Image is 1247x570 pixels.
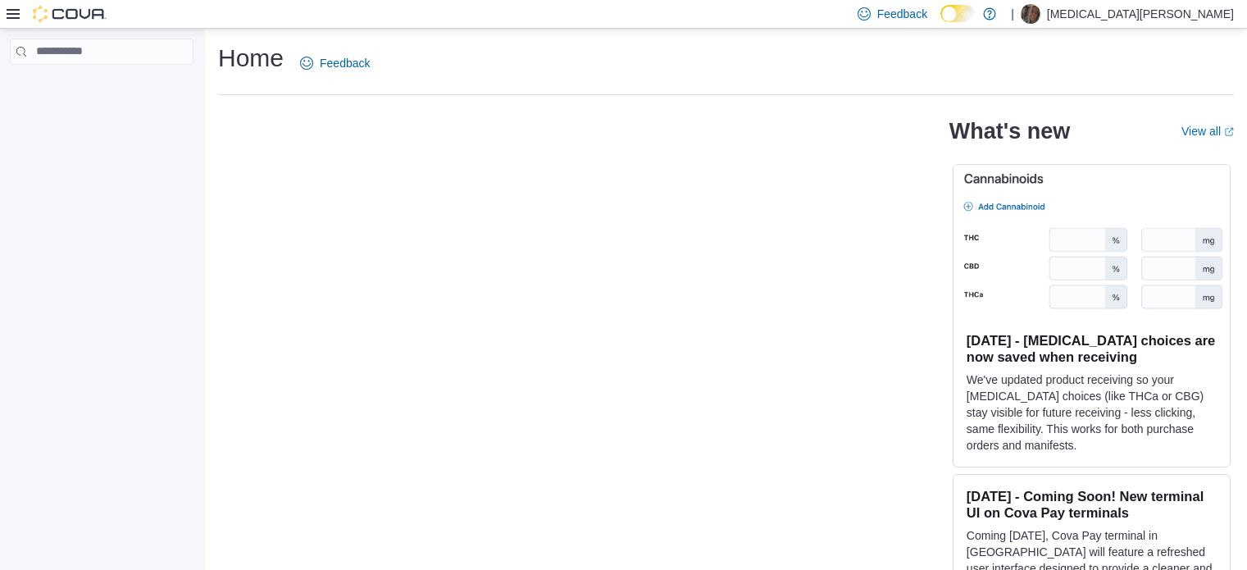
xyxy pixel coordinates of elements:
[967,488,1217,521] h3: [DATE] - Coming Soon! New terminal UI on Cova Pay terminals
[1021,4,1040,24] div: Nikita Coles
[1224,127,1234,137] svg: External link
[10,68,193,107] nav: Complex example
[1181,125,1234,138] a: View allExternal link
[949,118,1070,144] h2: What's new
[877,6,927,22] span: Feedback
[218,42,284,75] h1: Home
[320,55,370,71] span: Feedback
[294,47,376,80] a: Feedback
[940,5,975,22] input: Dark Mode
[967,332,1217,365] h3: [DATE] - [MEDICAL_DATA] choices are now saved when receiving
[1011,4,1014,24] p: |
[1047,4,1234,24] p: [MEDICAL_DATA][PERSON_NAME]
[967,372,1217,454] p: We've updated product receiving so your [MEDICAL_DATA] choices (like THCa or CBG) stay visible fo...
[940,22,941,23] span: Dark Mode
[33,6,107,22] img: Cova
